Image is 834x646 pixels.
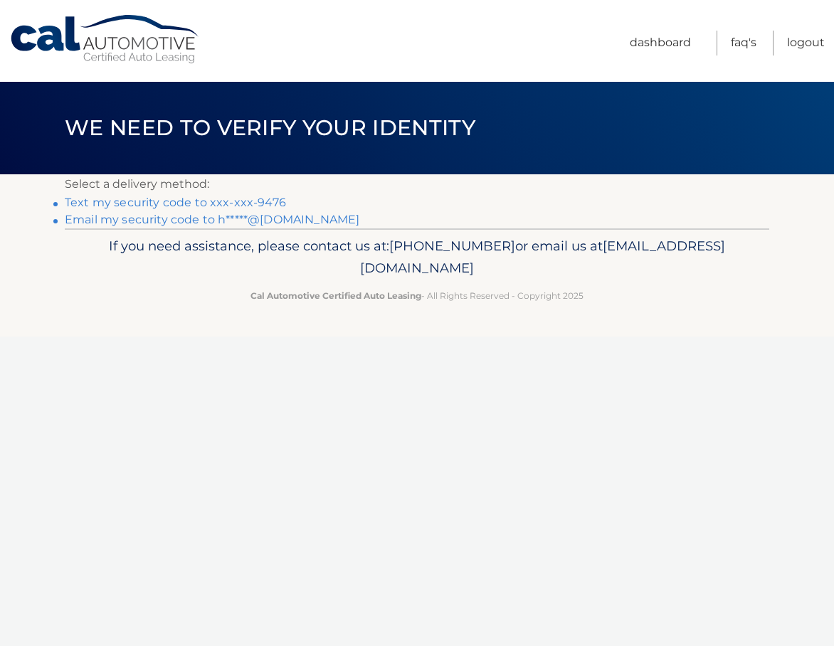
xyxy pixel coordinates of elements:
p: If you need assistance, please contact us at: or email us at [74,235,760,280]
span: We need to verify your identity [65,115,475,141]
strong: Cal Automotive Certified Auto Leasing [250,290,421,301]
a: Cal Automotive [9,14,201,65]
a: Logout [787,31,825,55]
a: Email my security code to h*****@[DOMAIN_NAME] [65,213,359,226]
a: FAQ's [731,31,756,55]
p: - All Rights Reserved - Copyright 2025 [74,288,760,303]
a: Dashboard [630,31,691,55]
span: [PHONE_NUMBER] [389,238,515,254]
p: Select a delivery method: [65,174,769,194]
a: Text my security code to xxx-xxx-9476 [65,196,286,209]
